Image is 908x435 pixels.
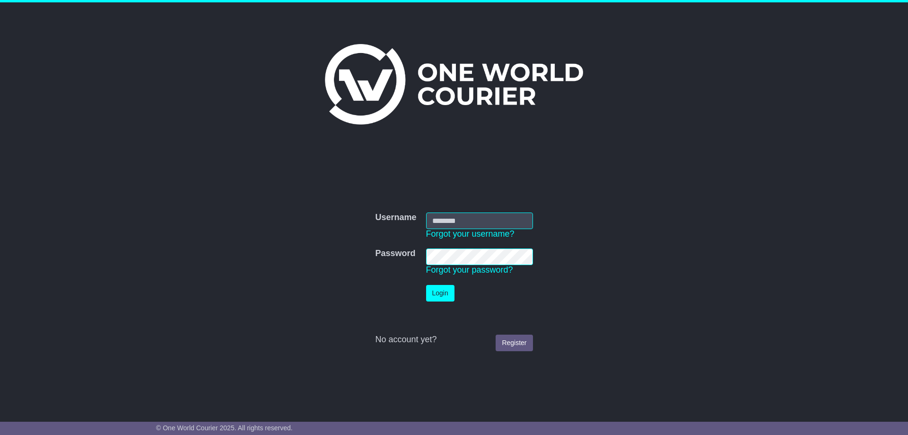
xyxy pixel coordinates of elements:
div: No account yet? [375,335,533,345]
a: Forgot your password? [426,265,513,275]
button: Login [426,285,454,302]
a: Forgot your username? [426,229,515,239]
img: One World [325,44,583,124]
a: Register [496,335,533,351]
span: © One World Courier 2025. All rights reserved. [156,424,293,432]
label: Password [375,249,415,259]
label: Username [375,213,416,223]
